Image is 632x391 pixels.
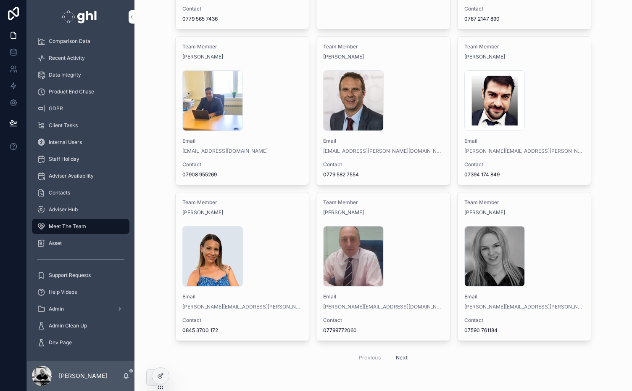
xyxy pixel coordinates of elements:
[323,43,443,50] span: Team Member
[316,192,450,341] a: Team Member[PERSON_NAME]Email[PERSON_NAME][EMAIL_ADDRESS][DOMAIN_NAME]Contact07799772060
[457,192,592,341] a: Team Member[PERSON_NAME]Email[PERSON_NAME][EMAIL_ADDRESS][PERSON_NAME][DOMAIN_NAME]Contact07590 7...
[323,209,364,216] a: [PERSON_NAME]
[32,285,129,300] a: Help Videos
[182,53,223,60] a: [PERSON_NAME]
[49,122,78,129] span: Client Tasks
[32,135,129,150] a: Internal Users
[323,148,443,154] a: [EMAIL_ADDRESS][PERSON_NAME][DOMAIN_NAME]
[323,317,443,324] span: Contact
[323,53,364,60] a: [PERSON_NAME]
[464,43,585,50] span: Team Member
[49,105,63,112] span: GDPR
[49,189,70,196] span: Contacts
[32,335,129,350] a: Dev Page
[32,202,129,217] a: Adviser Hub
[32,34,129,49] a: Comparison Data
[32,67,129,82] a: Data Integrity
[464,209,505,216] a: [PERSON_NAME]
[49,38,90,45] span: Comparison Data
[182,148,268,154] a: [EMAIL_ADDRESS][DOMAIN_NAME]
[182,16,303,22] span: 0779 565 7436
[32,318,129,333] a: Admin Clean Up
[32,51,129,66] a: Recent Activity
[32,84,129,99] a: Product End Chase
[464,327,585,334] span: 07590 761184
[32,236,129,251] a: Asset
[323,171,443,178] span: 0779 582 7554
[457,36,592,185] a: Team Member[PERSON_NAME]Email[PERSON_NAME][EMAIL_ADDRESS][PERSON_NAME][DOMAIN_NAME]Contact07394 1...
[49,55,85,61] span: Recent Activity
[59,372,107,380] p: [PERSON_NAME]
[464,148,585,154] a: [PERSON_NAME][EMAIL_ADDRESS][PERSON_NAME][DOMAIN_NAME]
[316,36,450,185] a: Team Member[PERSON_NAME]Email[EMAIL_ADDRESS][PERSON_NAME][DOMAIN_NAME]Contact0779 582 7554
[464,138,585,144] span: Email
[32,118,129,133] a: Client Tasks
[49,339,72,346] span: Dev Page
[464,53,505,60] a: [PERSON_NAME]
[49,306,64,312] span: Admin
[32,268,129,283] a: Support Requests
[464,161,585,168] span: Contact
[182,209,223,216] a: [PERSON_NAME]
[464,199,585,206] span: Team Member
[323,161,443,168] span: Contact
[323,199,443,206] span: Team Member
[182,317,303,324] span: Contact
[464,293,585,300] span: Email
[32,301,129,317] a: Admin
[49,206,78,213] span: Adviser Hub
[390,351,413,364] button: Next
[49,240,62,247] span: Asset
[32,219,129,234] a: Meet The Team
[464,303,585,310] a: [PERSON_NAME][EMAIL_ADDRESS][PERSON_NAME][DOMAIN_NAME]
[49,289,77,295] span: Help Videos
[323,293,443,300] span: Email
[175,192,310,341] a: Team Member[PERSON_NAME]Email[PERSON_NAME][EMAIL_ADDRESS][PERSON_NAME][DOMAIN_NAME]Contact0845 37...
[182,171,303,178] span: 07908 955269
[49,272,91,279] span: Support Requests
[323,138,443,144] span: Email
[182,327,303,334] span: 0845 3700 172
[182,5,303,12] span: Contact
[464,5,585,12] span: Contact
[464,171,585,178] span: 07394 174 849
[182,303,303,310] a: [PERSON_NAME][EMAIL_ADDRESS][PERSON_NAME][DOMAIN_NAME]
[32,168,129,184] a: Adviser Availability
[62,10,99,24] img: App logo
[49,139,82,146] span: Internal Users
[49,173,94,179] span: Adviser Availability
[49,322,87,329] span: Admin Clean Up
[175,36,310,185] a: Team Member[PERSON_NAME]Email[EMAIL_ADDRESS][DOMAIN_NAME]Contact07908 955269
[182,43,303,50] span: Team Member
[49,223,86,230] span: Meet The Team
[49,88,94,95] span: Product End Chase
[182,199,303,206] span: Team Member
[323,327,443,334] span: 07799772060
[27,34,134,361] div: scrollable content
[32,185,129,200] a: Contacts
[32,152,129,167] a: Staff Holiday
[182,293,303,300] span: Email
[182,161,303,168] span: Contact
[182,138,303,144] span: Email
[49,72,81,78] span: Data Integrity
[49,156,79,162] span: Staff Holiday
[464,16,585,22] span: 0787 2147 890
[323,303,443,310] a: [PERSON_NAME][EMAIL_ADDRESS][DOMAIN_NAME]
[32,101,129,116] a: GDPR
[464,317,585,324] span: Contact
